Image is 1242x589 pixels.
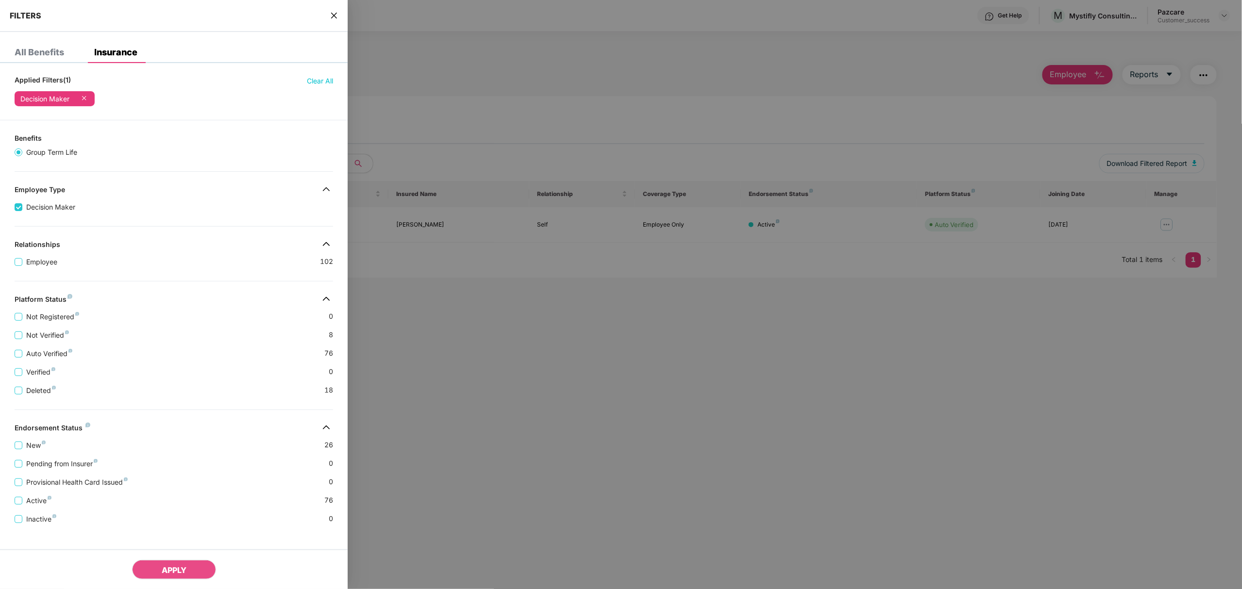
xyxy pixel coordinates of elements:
span: Applied Filters(1) [15,76,71,86]
span: Deleted [22,385,60,396]
img: svg+xml;base64,PHN2ZyB4bWxucz0iaHR0cDovL3d3dy53My5vcmcvMjAwMC9zdmciIHdpZHRoPSI4IiBoZWlnaHQ9IjgiIH... [42,441,46,444]
span: Verified [22,367,59,377]
span: 18 [324,385,333,396]
span: Pending from Insurer [22,458,101,469]
span: FILTERS [10,11,41,20]
div: Employee Type [15,185,65,197]
span: 0 [329,458,333,469]
span: 0 [329,311,333,322]
div: Relationships [15,240,60,252]
div: All Benefits [15,48,64,57]
div: Platform Status [15,295,72,307]
span: Not Registered [22,311,83,322]
span: New [22,440,50,451]
img: svg+xml;base64,PHN2ZyB4bWxucz0iaHR0cDovL3d3dy53My5vcmcvMjAwMC9zdmciIHdpZHRoPSI4IiBoZWlnaHQ9IjgiIH... [52,386,56,390]
img: svg+xml;base64,PHN2ZyB4bWxucz0iaHR0cDovL3d3dy53My5vcmcvMjAwMC9zdmciIHdpZHRoPSI4IiBoZWlnaHQ9IjgiIH... [65,330,69,334]
img: svg+xml;base64,PHN2ZyB4bWxucz0iaHR0cDovL3d3dy53My5vcmcvMjAwMC9zdmciIHdpZHRoPSI4IiBoZWlnaHQ9IjgiIH... [94,459,98,463]
span: APPLY [162,565,186,575]
span: Provisional Health Card Issued [22,477,132,488]
img: svg+xml;base64,PHN2ZyB4bWxucz0iaHR0cDovL3d3dy53My5vcmcvMjAwMC9zdmciIHdpZHRoPSIzMiIgaGVpZ2h0PSIzMi... [319,181,334,197]
span: 8 [329,329,333,341]
div: Insurance [94,48,137,57]
span: 102 [320,256,333,267]
span: 0 [329,366,333,377]
span: 76 [324,495,333,506]
span: 76 [324,348,333,359]
img: svg+xml;base64,PHN2ZyB4bWxucz0iaHR0cDovL3d3dy53My5vcmcvMjAwMC9zdmciIHdpZHRoPSI4IiBoZWlnaHQ9IjgiIH... [85,423,90,427]
span: Inactive [22,514,60,524]
div: Decision Maker [20,95,69,103]
span: Active [22,495,55,506]
span: Group Term Life [22,147,81,158]
span: 26 [324,440,333,451]
span: Not Verified [22,330,73,341]
img: svg+xml;base64,PHN2ZyB4bWxucz0iaHR0cDovL3d3dy53My5vcmcvMjAwMC9zdmciIHdpZHRoPSIzMiIgaGVpZ2h0PSIzMi... [319,291,334,307]
button: APPLY [132,560,216,579]
img: svg+xml;base64,PHN2ZyB4bWxucz0iaHR0cDovL3d3dy53My5vcmcvMjAwMC9zdmciIHdpZHRoPSI4IiBoZWlnaHQ9IjgiIH... [52,514,56,518]
span: Decision Maker [22,202,79,213]
img: svg+xml;base64,PHN2ZyB4bWxucz0iaHR0cDovL3d3dy53My5vcmcvMjAwMC9zdmciIHdpZHRoPSI4IiBoZWlnaHQ9IjgiIH... [124,477,128,481]
img: svg+xml;base64,PHN2ZyB4bWxucz0iaHR0cDovL3d3dy53My5vcmcvMjAwMC9zdmciIHdpZHRoPSI4IiBoZWlnaHQ9IjgiIH... [67,294,72,299]
img: svg+xml;base64,PHN2ZyB4bWxucz0iaHR0cDovL3d3dy53My5vcmcvMjAwMC9zdmciIHdpZHRoPSI4IiBoZWlnaHQ9IjgiIH... [68,349,72,353]
img: svg+xml;base64,PHN2ZyB4bWxucz0iaHR0cDovL3d3dy53My5vcmcvMjAwMC9zdmciIHdpZHRoPSI4IiBoZWlnaHQ9IjgiIH... [48,496,51,500]
div: Endorsement Status [15,424,90,435]
span: Clear All [307,76,333,86]
span: close [330,11,338,20]
img: svg+xml;base64,PHN2ZyB4bWxucz0iaHR0cDovL3d3dy53My5vcmcvMjAwMC9zdmciIHdpZHRoPSIzMiIgaGVpZ2h0PSIzMi... [319,236,334,252]
img: svg+xml;base64,PHN2ZyB4bWxucz0iaHR0cDovL3d3dy53My5vcmcvMjAwMC9zdmciIHdpZHRoPSIzMiIgaGVpZ2h0PSIzMi... [319,420,334,435]
img: svg+xml;base64,PHN2ZyB4bWxucz0iaHR0cDovL3d3dy53My5vcmcvMjAwMC9zdmciIHdpZHRoPSI4IiBoZWlnaHQ9IjgiIH... [75,312,79,316]
span: 0 [329,476,333,488]
span: 0 [329,513,333,524]
span: Auto Verified [22,348,76,359]
span: Employee [22,257,61,267]
img: svg+xml;base64,PHN2ZyB4bWxucz0iaHR0cDovL3d3dy53My5vcmcvMjAwMC9zdmciIHdpZHRoPSI4IiBoZWlnaHQ9IjgiIH... [51,367,55,371]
